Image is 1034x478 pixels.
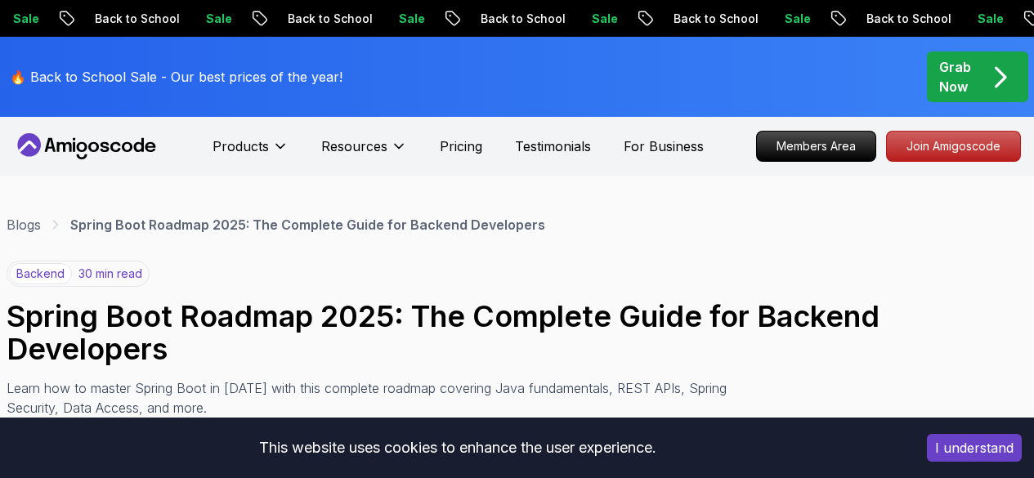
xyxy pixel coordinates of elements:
[321,136,387,156] p: Resources
[887,132,1020,161] p: Join Amigoscode
[624,136,704,156] a: For Business
[771,11,823,27] p: Sale
[213,136,269,156] p: Products
[7,378,739,418] p: Learn how to master Spring Boot in [DATE] with this complete roadmap covering Java fundamentals, ...
[213,136,289,169] button: Products
[321,136,407,169] button: Resources
[853,11,964,27] p: Back to School
[81,11,192,27] p: Back to School
[70,215,545,235] p: Spring Boot Roadmap 2025: The Complete Guide for Backend Developers
[440,136,482,156] a: Pricing
[964,11,1016,27] p: Sale
[385,11,437,27] p: Sale
[927,434,1022,462] button: Accept cookies
[7,215,41,235] a: Blogs
[939,57,971,96] p: Grab Now
[7,300,1027,365] h1: Spring Boot Roadmap 2025: The Complete Guide for Backend Developers
[578,11,630,27] p: Sale
[78,266,142,282] p: 30 min read
[192,11,244,27] p: Sale
[886,131,1021,162] a: Join Amigoscode
[12,430,902,466] div: This website uses cookies to enhance the user experience.
[660,11,771,27] p: Back to School
[515,136,591,156] a: Testimonials
[467,11,578,27] p: Back to School
[274,11,385,27] p: Back to School
[10,67,342,87] p: 🔥 Back to School Sale - Our best prices of the year!
[757,132,875,161] p: Members Area
[756,131,876,162] a: Members Area
[9,263,72,284] p: backend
